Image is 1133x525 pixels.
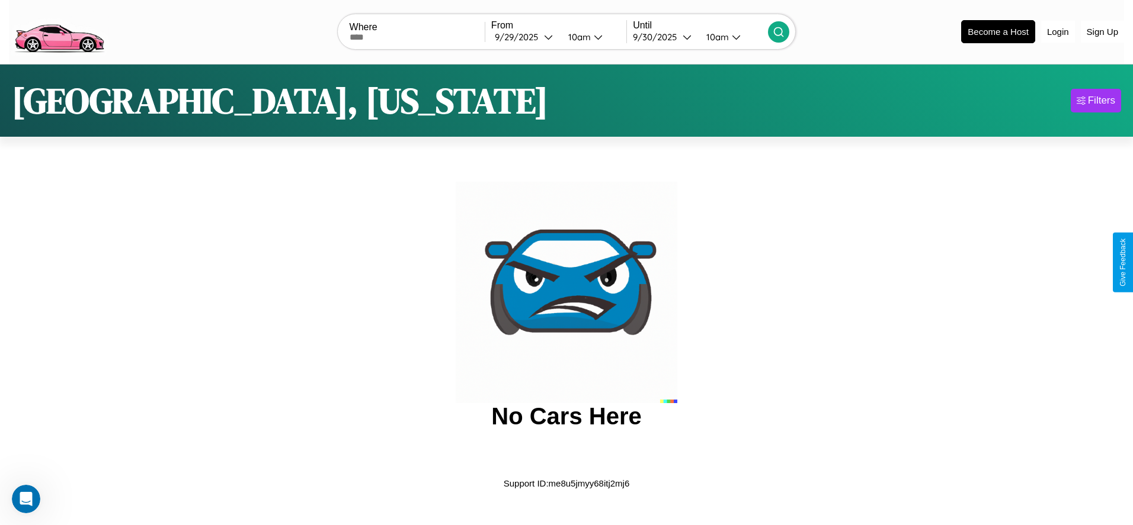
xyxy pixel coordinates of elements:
button: Login [1041,21,1075,43]
div: Give Feedback [1119,239,1127,286]
button: 9/29/2025 [491,31,559,43]
h2: No Cars Here [491,403,641,430]
h1: [GEOGRAPHIC_DATA], [US_STATE] [12,76,548,125]
label: Until [633,20,768,31]
iframe: Intercom live chat [12,485,40,513]
img: car [456,182,677,403]
img: logo [9,6,109,56]
button: Become a Host [961,20,1035,43]
label: From [491,20,626,31]
div: 9 / 30 / 2025 [633,31,683,43]
div: Filters [1088,95,1115,107]
button: 10am [559,31,626,43]
p: Support ID: me8u5jmyy68itj2mj6 [504,475,630,491]
div: 10am [700,31,732,43]
div: 9 / 29 / 2025 [495,31,544,43]
div: 10am [562,31,594,43]
button: Sign Up [1081,21,1124,43]
button: Filters [1071,89,1121,112]
label: Where [350,22,485,33]
button: 10am [697,31,768,43]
